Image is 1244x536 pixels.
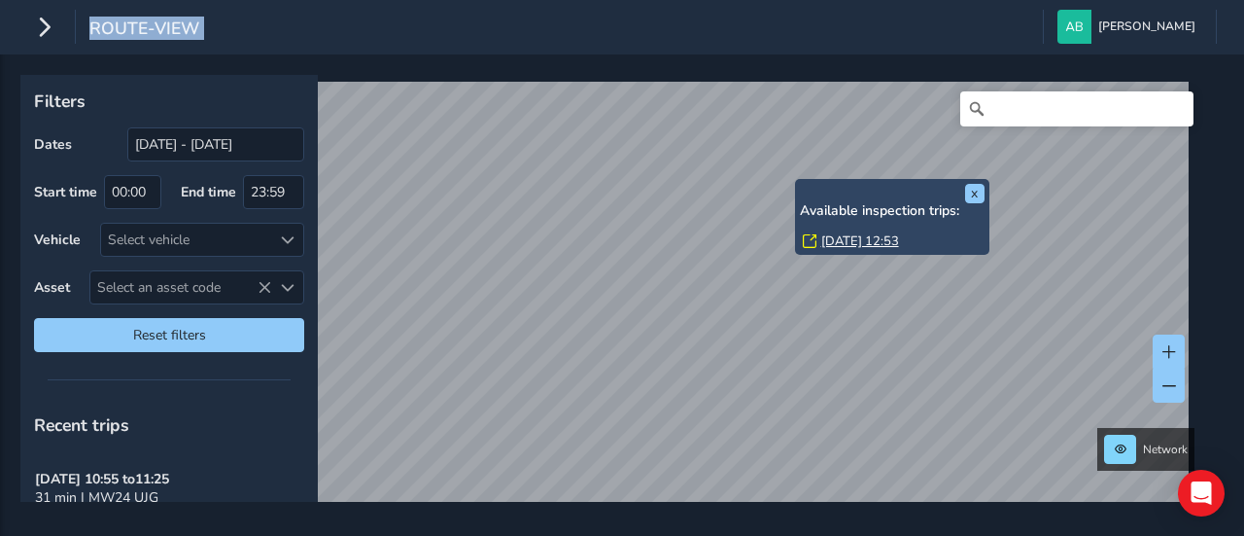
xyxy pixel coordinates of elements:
label: Dates [34,135,72,154]
span: Network [1143,442,1188,457]
button: Reset filters [34,318,304,352]
label: Asset [34,278,70,297]
button: x [965,184,985,203]
a: [DATE] 12:53 [821,232,899,250]
h6: Available inspection trips: [800,203,985,220]
canvas: Map [27,82,1189,524]
img: diamond-layout [1057,10,1091,44]
div: Select vehicle [101,224,271,256]
span: Recent trips [34,413,129,437]
label: Start time [34,183,97,201]
span: route-view [89,17,199,44]
span: [PERSON_NAME] [1098,10,1195,44]
span: Reset filters [49,326,290,344]
span: 31 min | MW24 UJG [35,488,158,507]
label: End time [181,183,236,201]
div: Open Intercom Messenger [1178,470,1225,517]
div: Select an asset code [271,271,303,304]
span: Select an asset code [90,271,271,304]
label: Vehicle [34,231,81,249]
button: [PERSON_NAME] [1057,10,1202,44]
p: Filters [34,89,304,114]
input: Search [960,91,1193,126]
strong: [DATE] 10:55 to 11:25 [35,470,169,488]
